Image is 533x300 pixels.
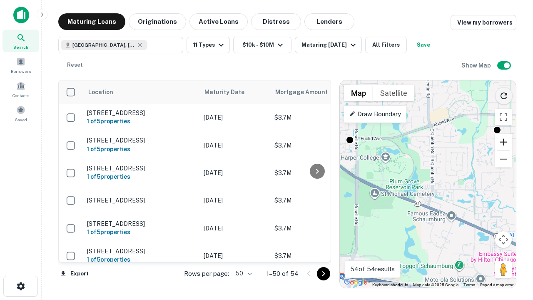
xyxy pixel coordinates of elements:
p: $3.7M [274,251,358,260]
span: [GEOGRAPHIC_DATA], [GEOGRAPHIC_DATA] [72,41,135,49]
a: Open this area in Google Maps (opens a new window) [342,277,369,288]
img: capitalize-icon.png [13,7,29,23]
th: Maturity Date [199,80,270,104]
p: [STREET_ADDRESS] [87,109,195,117]
button: Reload search area [495,87,513,105]
iframe: Chat Widget [491,233,533,273]
button: 11 Types [187,37,230,53]
h6: 1 of 5 properties [87,117,195,126]
button: Maturing Loans [58,13,125,30]
button: Export [58,267,91,280]
p: [STREET_ADDRESS] [87,197,195,204]
p: [DATE] [204,113,266,122]
div: 50 [232,267,253,280]
h6: 1 of 5 properties [87,227,195,237]
a: Terms (opens in new tab) [463,282,475,287]
button: All Filters [365,37,407,53]
div: 0 0 [340,80,516,288]
p: [DATE] [204,168,266,177]
p: [DATE] [204,141,266,150]
h6: Show Map [461,61,492,70]
span: Borrowers [11,68,31,75]
span: Contacts [12,92,29,99]
button: Keyboard shortcuts [372,282,408,288]
p: 1–50 of 54 [266,269,299,279]
p: $3.7M [274,196,358,205]
th: Mortgage Amount [270,80,362,104]
button: Reset [62,57,88,73]
button: $10k - $10M [233,37,291,53]
a: Contacts [2,78,39,100]
a: Borrowers [2,54,39,76]
p: [STREET_ADDRESS] [87,247,195,255]
span: Maturity Date [204,87,255,97]
p: [DATE] [204,196,266,205]
button: Active Loans [189,13,248,30]
p: $3.7M [274,141,358,150]
p: 54 of 54 results [350,264,395,274]
a: Saved [2,102,39,125]
p: [STREET_ADDRESS] [87,165,195,172]
span: Map data ©2025 Google [413,282,458,287]
button: Originations [129,13,186,30]
span: Saved [15,116,27,123]
p: [DATE] [204,224,266,233]
a: Search [2,30,39,52]
p: $3.7M [274,168,358,177]
p: $3.7M [274,113,358,122]
th: Location [83,80,199,104]
img: Google [342,277,369,288]
span: Search [13,44,28,50]
button: Zoom out [495,151,512,167]
p: $3.7M [274,224,358,233]
span: Mortgage Amount [275,87,339,97]
h6: 1 of 5 properties [87,172,195,181]
button: Save your search to get updates of matches that match your search criteria. [410,37,437,53]
button: Toggle fullscreen view [495,109,512,125]
button: Show street map [344,85,373,101]
button: Zoom in [495,134,512,150]
button: Map camera controls [495,231,512,248]
a: View my borrowers [451,15,516,30]
h6: 1 of 5 properties [87,145,195,154]
button: Maturing [DATE] [295,37,362,53]
button: Go to next page [317,267,330,280]
p: [DATE] [204,251,266,260]
p: Draw Boundary [349,109,401,119]
button: Show satellite imagery [373,85,414,101]
button: Distress [251,13,301,30]
p: Rows per page: [184,269,229,279]
p: [STREET_ADDRESS] [87,220,195,227]
button: Lenders [304,13,354,30]
h6: 1 of 5 properties [87,255,195,264]
span: Location [88,87,113,97]
div: Maturing [DATE] [301,40,358,50]
p: [STREET_ADDRESS] [87,137,195,144]
a: Report a map error [480,282,513,287]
